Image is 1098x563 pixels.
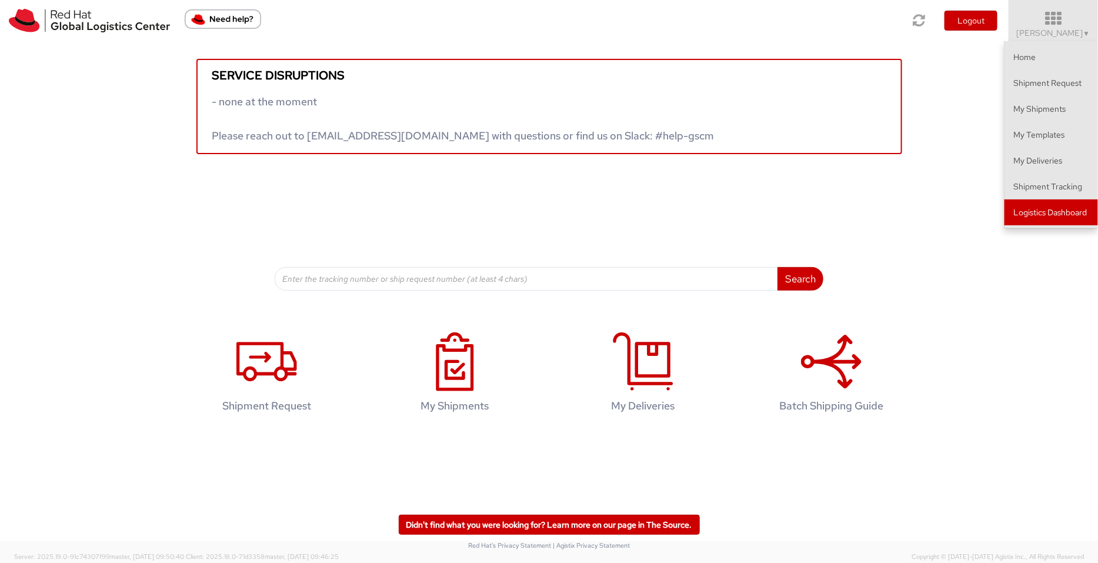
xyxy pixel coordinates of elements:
button: Search [777,267,823,291]
button: Need help? [185,9,261,29]
a: Home [1004,44,1098,70]
a: Batch Shipping Guide [743,320,920,430]
span: Server: 2025.19.0-91c74307f99 [14,552,184,561]
a: Red Hat's Privacy Statement [468,541,551,549]
a: Shipment Tracking [1004,174,1098,199]
a: My Shipments [1004,96,1098,122]
h4: My Deliveries [568,400,719,412]
a: Service disruptions - none at the moment Please reach out to [EMAIL_ADDRESS][DOMAIN_NAME] with qu... [196,59,902,154]
span: - none at the moment Please reach out to [EMAIL_ADDRESS][DOMAIN_NAME] with questions or find us o... [212,95,715,142]
a: | Agistix Privacy Statement [553,541,630,549]
img: rh-logistics-00dfa346123c4ec078e1.svg [9,9,170,32]
span: ▼ [1083,29,1090,38]
a: Didn't find what you were looking for? Learn more on our page in The Source. [399,515,700,535]
a: My Templates [1004,122,1098,148]
a: My Shipments [367,320,543,430]
h4: Shipment Request [191,400,343,412]
a: My Deliveries [1004,148,1098,174]
a: Shipment Request [1004,70,1098,96]
span: [PERSON_NAME] [1017,28,1090,38]
span: Copyright © [DATE]-[DATE] Agistix Inc., All Rights Reserved [912,552,1084,562]
span: master, [DATE] 09:46:25 [265,552,339,561]
span: Client: 2025.18.0-71d3358 [186,552,339,561]
input: Enter the tracking number or ship request number (at least 4 chars) [275,267,779,291]
a: My Deliveries [555,320,732,430]
h4: My Shipments [379,400,531,412]
a: Logistics Dashboard [1004,199,1098,225]
a: Shipment Request [179,320,355,430]
h5: Service disruptions [212,69,886,82]
button: Logout [945,11,997,31]
span: master, [DATE] 09:50:40 [110,552,184,561]
h4: Batch Shipping Guide [756,400,907,412]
